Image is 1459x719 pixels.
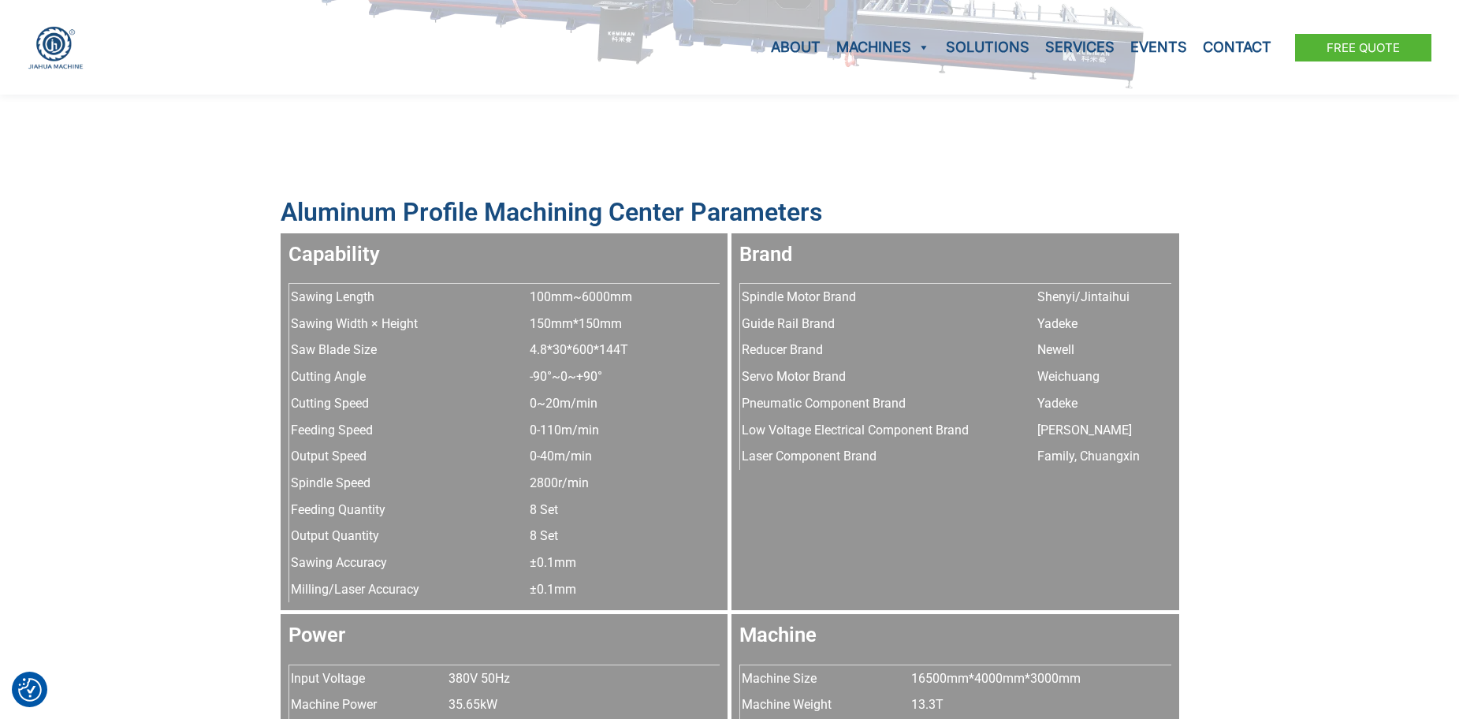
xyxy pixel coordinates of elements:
[448,667,510,691] span: 380V 50Hz
[530,524,558,548] span: 8 Set
[291,365,366,389] span: Cutting Angle
[291,392,369,415] span: Cutting Speed
[742,312,835,336] span: Guide Rail Brand
[530,392,597,415] span: 0~20m/min
[28,26,84,69] img: JH Aluminium Window & Door Processing Machines
[530,445,592,468] span: 0-40m/min
[739,622,1171,648] h3: Machine
[530,285,632,309] span: 100mm~6000mm
[1037,338,1074,362] span: Newell
[291,524,379,548] span: Output Quantity
[742,419,969,442] span: Low Voltage Electrical Component Brand
[291,498,385,522] span: Feeding Quantity
[530,312,622,336] span: 150mm*150mm
[530,551,576,575] span: ±0.1mm
[742,338,823,362] span: Reducer Brand
[911,693,944,717] span: 13.3T
[1037,285,1130,309] span: Shenyi/Jintaihui
[288,241,720,267] h3: capability
[281,196,1179,229] h2: Aluminum Profile Machining Center Parameters
[448,693,497,717] span: 35.65kW
[291,445,367,468] span: Output Speed
[530,365,602,389] span: -90°~0~+90°
[1295,34,1431,61] a: Free Quote
[739,241,1171,267] h3: Brand
[1037,445,1140,468] span: Family, Chuangxin
[1037,392,1078,415] span: Yadeke
[1037,365,1100,389] span: Weichuang
[291,419,373,442] span: Feeding Speed
[530,498,558,522] span: 8 Set
[742,445,877,468] span: Laser Component Brand
[530,419,599,442] span: 0-110m/min
[288,622,720,648] h3: Power
[291,693,377,717] span: Machine Power
[1037,312,1078,336] span: Yadeke
[291,312,418,336] span: Sawing Width × Height
[742,693,832,717] span: Machine Weight
[1037,419,1132,442] span: [PERSON_NAME]
[291,551,387,575] span: Sawing Accuracy
[742,392,906,415] span: Pneumatic Component Brand
[530,471,589,495] span: 2800r/min
[291,578,419,602] span: Milling/Laser Accuracy
[530,578,576,602] span: ±0.1mm
[291,667,365,691] span: Input Voltage
[911,667,1081,691] span: 16500mm*4000mm*3000mm
[291,471,370,495] span: Spindle Speed
[530,338,628,362] span: 4.8*30*600*144T
[18,678,42,702] img: Revisit consent button
[742,365,846,389] span: Servo Motor Brand
[742,667,817,691] span: Machine Size
[291,285,374,309] span: Sawing Length
[291,338,377,362] span: Saw Blade Size
[18,678,42,702] button: Consent Preferences
[742,285,856,309] span: Spindle Motor Brand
